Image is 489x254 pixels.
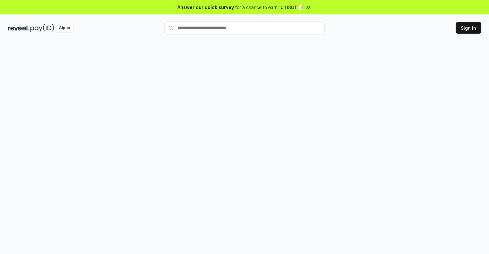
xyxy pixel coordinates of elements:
[55,24,73,32] div: Alpha
[235,4,304,11] span: for a chance to earn 10 USDT 📝
[30,24,54,32] img: pay_id
[456,22,481,34] button: Sign In
[178,4,234,11] span: Answer our quick survey
[8,24,29,32] img: reveel_dark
